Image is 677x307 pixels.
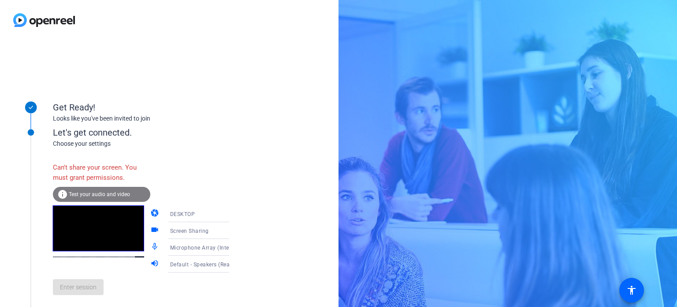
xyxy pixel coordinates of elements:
span: Screen Sharing [170,228,209,234]
div: Let's get connected. [53,126,247,139]
div: Can't share your screen. You must grant permissions. [53,158,150,187]
span: DESKTOP [170,211,195,217]
div: Choose your settings [53,139,247,148]
span: Microphone Array (Intel® Smart Sound Technology for Digital Microphones) [170,244,365,251]
div: Looks like you've been invited to join [53,114,229,123]
mat-icon: info [57,189,68,200]
mat-icon: accessibility [626,285,637,296]
span: Default - Speakers (Realtek(R) Audio) [170,261,265,268]
span: Test your audio and video [69,191,130,197]
mat-icon: camera [150,208,161,219]
div: Get Ready! [53,101,229,114]
mat-icon: volume_up [150,259,161,269]
mat-icon: videocam [150,225,161,236]
mat-icon: mic_none [150,242,161,253]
